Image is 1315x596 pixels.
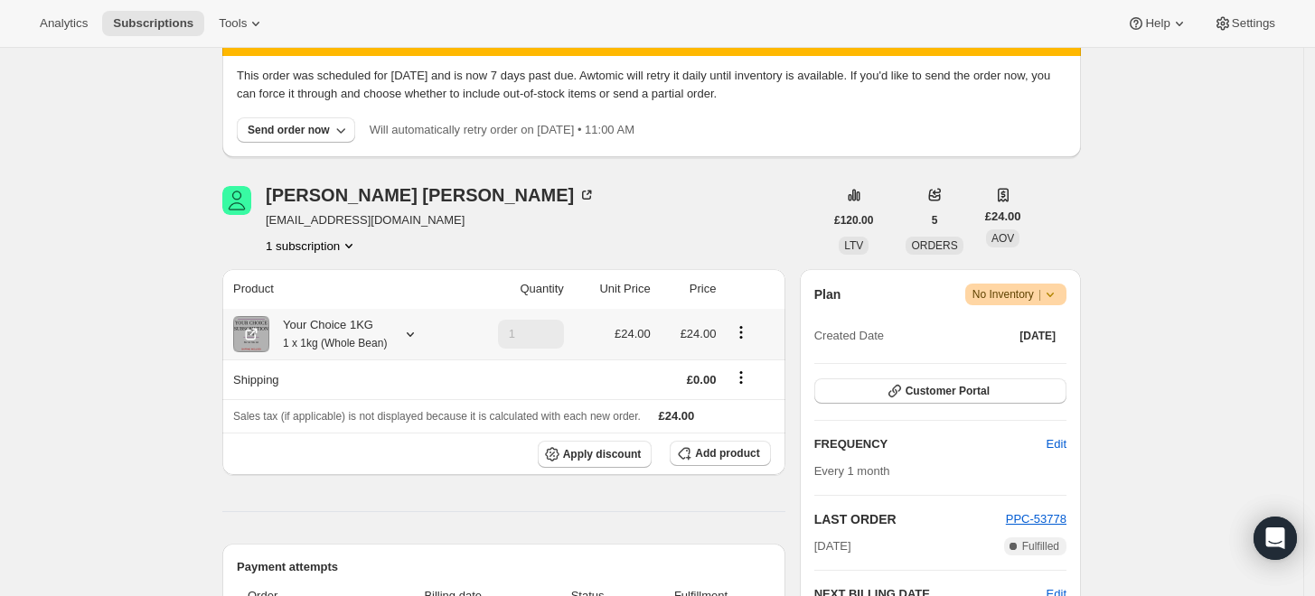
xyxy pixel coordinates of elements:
span: Settings [1232,16,1275,31]
p: This order was scheduled for [DATE] and is now 7 days past due. Awtomic will retry it daily until... [237,67,1066,103]
h2: Plan [814,285,841,303]
h2: FREQUENCY [814,435,1047,453]
th: Quantity [461,269,568,309]
button: Tools [208,11,276,36]
span: Fulfilled [1022,539,1059,554]
button: Analytics [29,11,99,36]
th: Unit Price [569,269,656,309]
button: 5 [921,208,949,233]
div: Open Intercom Messenger [1254,517,1297,560]
span: £24.00 [681,327,717,340]
button: PPC-53778 [1006,510,1066,528]
a: PPC-53778 [1006,512,1066,526]
button: Edit [1036,430,1077,459]
img: product img [233,316,269,352]
span: Benjamin Mills [222,186,251,215]
span: | [1038,287,1041,302]
span: Every 1 month [814,464,890,478]
button: £120.00 [823,208,884,233]
span: Add product [695,446,759,461]
button: Product actions [266,237,358,255]
span: AOV [991,232,1014,245]
span: Created Date [814,327,884,345]
button: Product actions [727,322,756,342]
span: 5 [932,213,938,228]
span: Edit [1047,435,1066,453]
th: Price [656,269,722,309]
span: Help [1145,16,1169,31]
button: Send order now [237,117,355,143]
span: ORDERS [911,239,957,252]
span: Customer Portal [906,384,990,398]
span: £24.00 [985,208,1021,226]
h2: Payment attempts [237,558,771,576]
span: £24.00 [659,409,695,423]
span: LTV [844,239,863,252]
p: Will automatically retry order on [DATE] • 11:00 AM [370,121,634,139]
button: [DATE] [1009,323,1066,349]
span: £0.00 [687,373,717,386]
span: Analytics [40,16,88,31]
button: Add product [670,441,770,466]
small: 1 x 1kg (Whole Bean) [283,337,387,349]
span: Sales tax (if applicable) is not displayed because it is calculated with each new order. [233,410,641,423]
th: Product [222,269,461,309]
button: Help [1116,11,1198,36]
button: Customer Portal [814,378,1066,404]
span: [DATE] [814,537,851,555]
div: Your Choice 1KG [269,316,387,352]
h2: LAST ORDER [814,510,1006,528]
span: Subscriptions [113,16,193,31]
span: Tools [219,16,247,31]
span: No Inventory [972,285,1059,303]
button: Apply discount [538,441,653,468]
span: £24.00 [615,327,651,340]
span: [EMAIL_ADDRESS][DOMAIN_NAME] [266,211,596,229]
div: [PERSON_NAME] [PERSON_NAME] [266,186,596,204]
span: [DATE] [1019,329,1056,343]
button: Subscriptions [102,11,204,36]
th: Shipping [222,359,461,399]
button: Shipping actions [727,368,756,387]
span: £120.00 [834,213,873,228]
div: Send order now [248,123,330,137]
button: Settings [1203,11,1286,36]
span: Apply discount [563,447,642,461]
